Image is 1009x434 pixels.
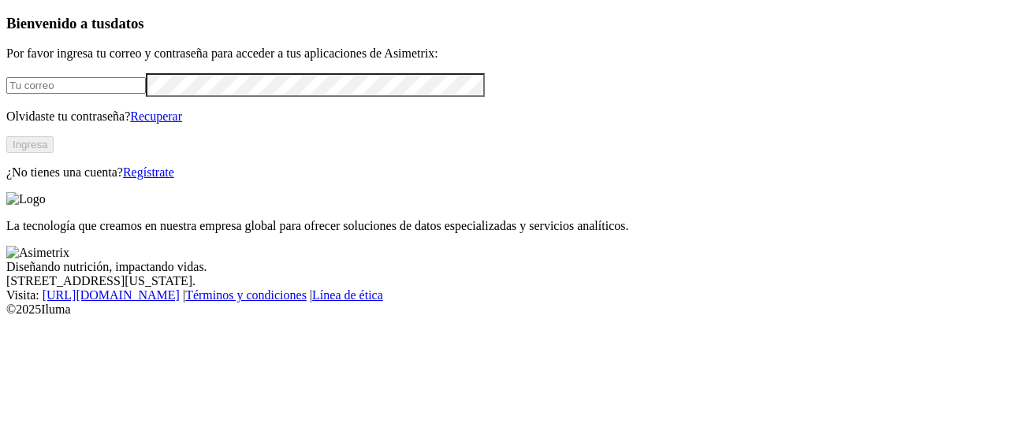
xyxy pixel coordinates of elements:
a: Línea de ética [312,288,383,302]
h3: Bienvenido a tus [6,15,1003,32]
img: Logo [6,192,46,206]
p: Por favor ingresa tu correo y contraseña para acceder a tus aplicaciones de Asimetrix: [6,46,1003,61]
input: Tu correo [6,77,146,94]
p: Olvidaste tu contraseña? [6,109,1003,124]
span: datos [110,15,144,32]
img: Asimetrix [6,246,69,260]
div: [STREET_ADDRESS][US_STATE]. [6,274,1003,288]
a: Recuperar [130,109,182,123]
a: Regístrate [123,165,174,179]
div: Diseñando nutrición, impactando vidas. [6,260,1003,274]
p: ¿No tienes una cuenta? [6,165,1003,180]
p: La tecnología que creamos en nuestra empresa global para ofrecer soluciones de datos especializad... [6,219,1003,233]
div: Visita : | | [6,288,1003,302]
a: Términos y condiciones [185,288,307,302]
div: © 2025 Iluma [6,302,1003,317]
button: Ingresa [6,136,54,153]
a: [URL][DOMAIN_NAME] [43,288,180,302]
